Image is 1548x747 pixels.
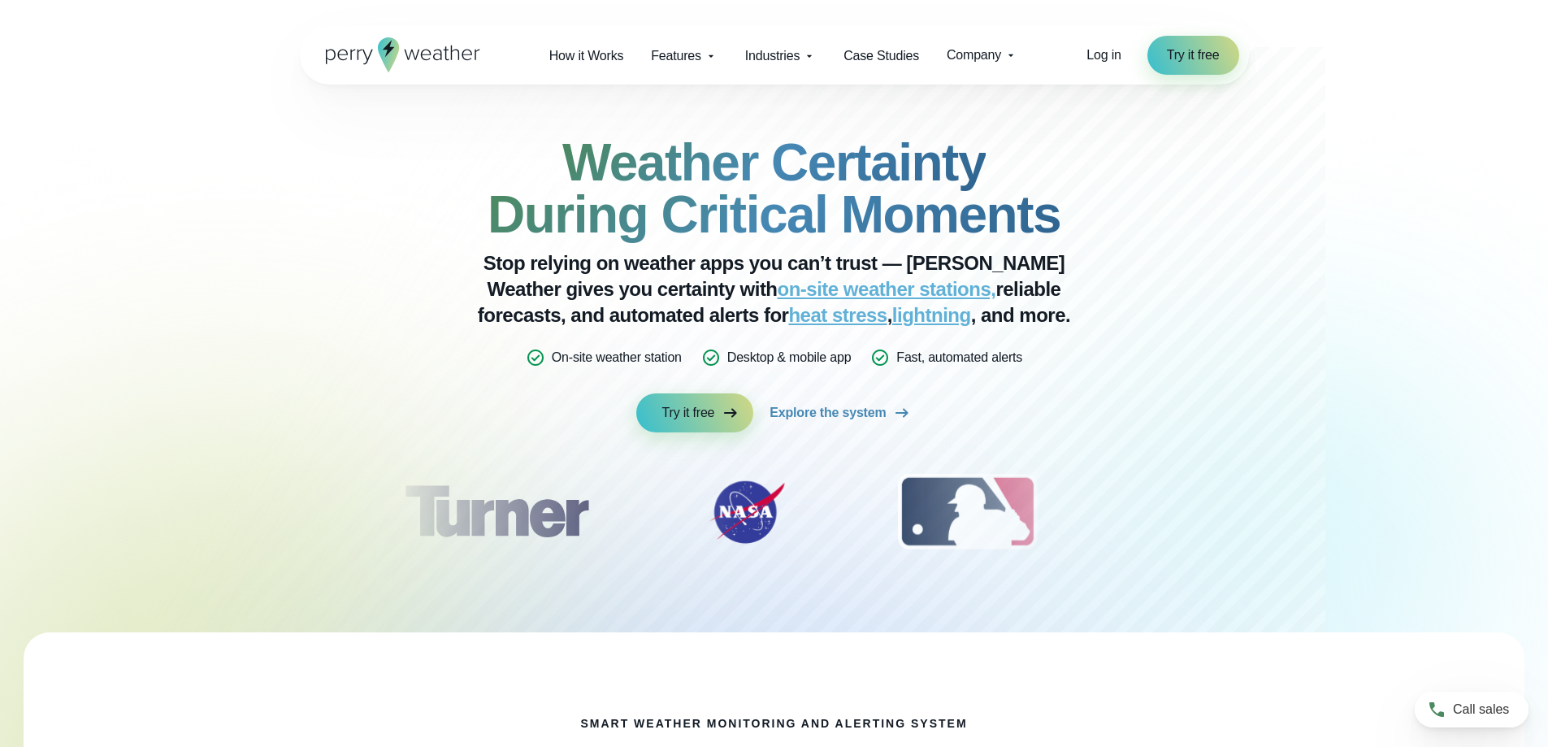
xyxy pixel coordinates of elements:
span: How it Works [549,46,624,66]
p: Fast, automated alerts [896,348,1022,367]
a: Log in [1086,46,1121,65]
span: Try it free [1167,46,1220,65]
div: 3 of 12 [882,471,1053,553]
a: on-site weather stations, [778,278,996,300]
span: Try it free [662,403,715,423]
span: Company [947,46,1001,65]
img: MLB.svg [882,471,1053,553]
a: Try it free [1147,36,1239,75]
strong: Weather Certainty During Critical Moments [488,133,1060,244]
div: 2 of 12 [690,471,804,553]
a: Call sales [1415,692,1528,727]
img: Turner-Construction_1.svg [380,471,611,553]
h1: smart weather monitoring and alerting system [580,717,967,730]
img: PGA.svg [1131,471,1261,553]
span: Case Studies [843,46,919,66]
a: How it Works [536,39,638,72]
a: Try it free [636,393,754,432]
p: On-site weather station [552,348,682,367]
a: heat stress [788,304,887,326]
div: 4 of 12 [1131,471,1261,553]
div: 1 of 12 [380,471,611,553]
a: lightning [892,304,971,326]
p: Desktop & mobile app [727,348,852,367]
div: slideshow [381,471,1168,561]
p: Stop relying on weather apps you can’t trust — [PERSON_NAME] Weather gives you certainty with rel... [449,250,1099,328]
span: Call sales [1453,700,1509,719]
a: Case Studies [830,39,933,72]
img: NASA.svg [690,471,804,553]
span: Log in [1086,48,1121,62]
span: Industries [745,46,800,66]
a: Explore the system [770,393,912,432]
span: Explore the system [770,403,886,423]
span: Features [651,46,701,66]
